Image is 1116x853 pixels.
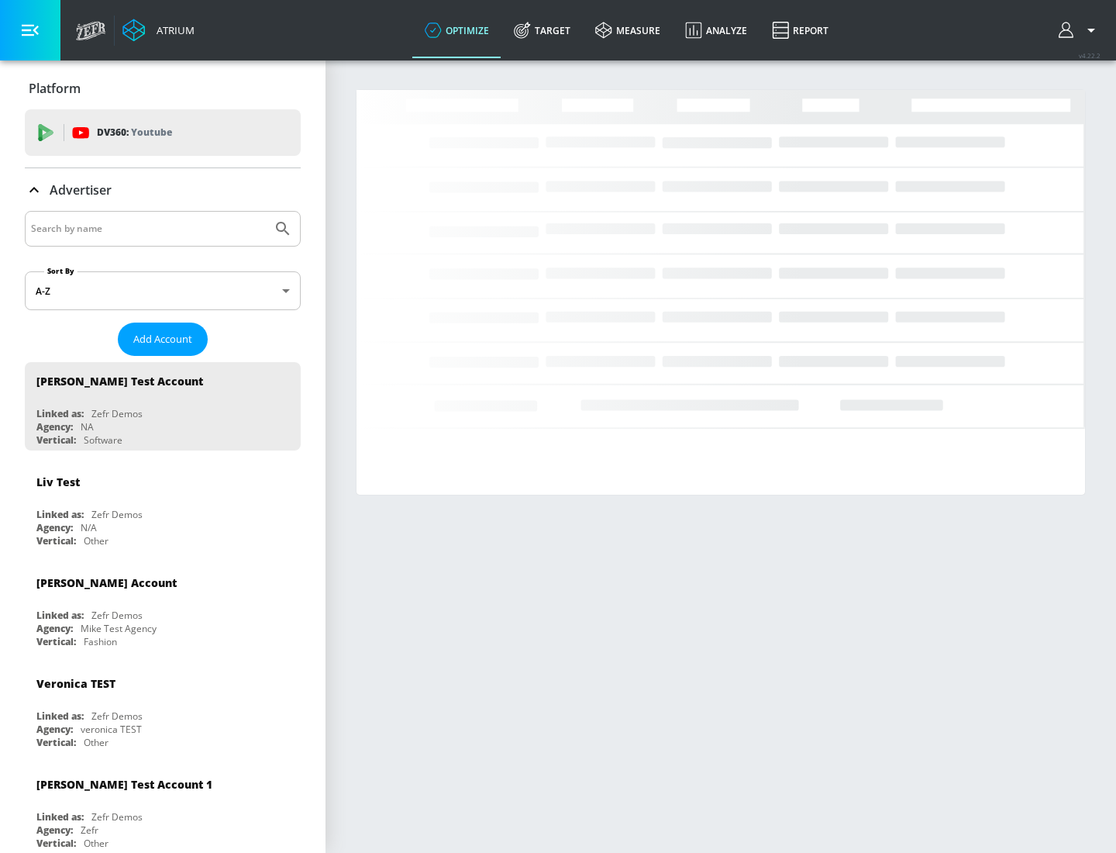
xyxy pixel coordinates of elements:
[25,564,301,652] div: [PERSON_NAME] AccountLinked as:Zefr DemosAgency:Mike Test AgencyVertical:Fashion
[501,2,583,58] a: Target
[36,635,76,648] div: Vertical:
[25,67,301,110] div: Platform
[36,420,73,433] div: Agency:
[25,463,301,551] div: Liv TestLinked as:Zefr DemosAgency:N/AVertical:Other
[36,534,76,547] div: Vertical:
[36,521,73,534] div: Agency:
[36,575,177,590] div: [PERSON_NAME] Account
[36,374,203,389] div: [PERSON_NAME] Test Account
[91,407,143,420] div: Zefr Demos
[759,2,841,58] a: Report
[36,508,84,521] div: Linked as:
[36,736,76,749] div: Vertical:
[673,2,759,58] a: Analyze
[36,810,84,824] div: Linked as:
[122,19,195,42] a: Atrium
[133,330,192,348] span: Add Account
[91,710,143,723] div: Zefr Demos
[84,736,108,749] div: Other
[36,433,76,447] div: Vertical:
[29,80,81,97] p: Platform
[412,2,501,58] a: optimize
[91,810,143,824] div: Zefr Demos
[36,837,76,850] div: Vertical:
[131,124,172,140] p: Youtube
[25,168,301,212] div: Advertiser
[1079,51,1100,60] span: v 4.22.2
[36,475,80,489] div: Liv Test
[583,2,673,58] a: measure
[25,665,301,753] div: Veronica TESTLinked as:Zefr DemosAgency:veronica TESTVertical:Other
[36,824,73,837] div: Agency:
[36,609,84,622] div: Linked as:
[81,521,97,534] div: N/A
[44,266,77,276] label: Sort By
[84,534,108,547] div: Other
[84,635,117,648] div: Fashion
[25,362,301,451] div: [PERSON_NAME] Test AccountLinked as:Zefr DemosAgency:NAVertical:Software
[91,609,143,622] div: Zefr Demos
[84,433,122,447] div: Software
[25,109,301,156] div: DV360: Youtube
[97,124,172,141] p: DV360:
[50,181,112,199] p: Advertiser
[84,837,108,850] div: Other
[36,777,212,792] div: [PERSON_NAME] Test Account 1
[81,622,157,635] div: Mike Test Agency
[36,622,73,635] div: Agency:
[36,407,84,420] div: Linked as:
[25,271,301,310] div: A-Z
[81,420,94,433] div: NA
[31,219,266,239] input: Search by name
[91,508,143,521] div: Zefr Demos
[36,723,73,736] div: Agency:
[36,710,84,723] div: Linked as:
[81,723,142,736] div: veronica TEST
[36,676,115,691] div: Veronica TEST
[81,824,98,837] div: Zefr
[118,323,208,356] button: Add Account
[150,23,195,37] div: Atrium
